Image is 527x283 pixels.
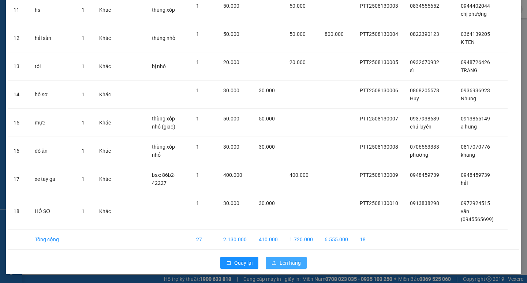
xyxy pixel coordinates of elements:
span: PTT2508130007 [360,116,398,122]
button: rollbackQuay lại [220,257,258,269]
span: K TEN [461,39,475,45]
span: thùng xốp nhỏ [152,144,175,158]
span: Quay lại [234,259,253,267]
span: thùng xốp [152,7,175,13]
td: 15 [8,109,29,137]
span: 1 [82,176,85,182]
span: bsx: 86b2-42227 [152,172,175,186]
span: 0706553333 [410,144,439,150]
span: 0948459739 [410,172,439,178]
span: 1 [196,144,199,150]
span: 0948459739 [461,172,490,178]
span: TRANG [461,67,478,73]
span: 30.000 [223,144,239,150]
span: 20.000 [223,59,239,65]
td: 18 [8,193,29,230]
td: 2.130.000 [217,230,253,250]
span: Lên hàng [280,259,301,267]
span: 400.000 [289,172,309,178]
td: Khác [93,81,117,109]
span: 50.000 [223,3,239,9]
div: Nhận: VP [GEOGRAPHIC_DATA] [64,43,131,58]
td: hồ sơ [29,81,76,109]
div: Gửi: [PERSON_NAME] [5,43,60,58]
span: sỉ [410,67,414,73]
span: a hưng [461,124,477,130]
span: 30.000 [223,200,239,206]
span: 0944402044 [461,3,490,9]
span: 1 [196,200,199,206]
span: 1 [196,59,199,65]
span: 0822390123 [410,31,439,37]
td: Khác [93,137,117,165]
td: Khác [93,24,117,52]
span: PTT2508130009 [360,172,398,178]
span: 30.000 [259,87,275,93]
span: chú luyến [410,124,431,130]
td: 17 [8,165,29,193]
td: 12 [8,24,29,52]
span: hải [461,180,468,186]
span: 50.000 [223,31,239,37]
span: 50.000 [289,31,306,37]
span: 0913865149 [461,116,490,122]
span: 20.000 [289,59,306,65]
span: vân (0945565699) [461,208,494,222]
span: 400.000 [223,172,242,178]
span: upload [272,260,277,266]
span: thùng nhỏ [152,35,175,41]
span: PTT2508130003 [360,3,398,9]
td: 18 [354,230,404,250]
span: phương [410,152,428,158]
span: PTT2508130006 [360,87,398,93]
span: rollback [226,260,231,266]
span: 30.000 [259,200,275,206]
td: HỒ SƠ [29,193,76,230]
td: Khác [93,165,117,193]
td: tỏi [29,52,76,81]
td: 16 [8,137,29,165]
span: 1 [196,3,199,9]
span: 1 [196,116,199,122]
td: 13 [8,52,29,81]
span: 0913838298 [410,200,439,206]
span: 0972924515 [461,200,490,206]
td: 6.555.000 [319,230,354,250]
span: 50.000 [223,116,239,122]
span: 1 [82,7,85,13]
span: 0817070776 [461,144,490,150]
button: uploadLên hàng [266,257,307,269]
span: 30.000 [223,87,239,93]
span: 1 [82,208,85,214]
text: PTT2508130013 [41,31,96,39]
td: Khác [93,52,117,81]
span: 1 [196,172,199,178]
td: đồ ăn [29,137,76,165]
span: 1 [82,120,85,126]
td: 14 [8,81,29,109]
span: PTT2508130008 [360,144,398,150]
span: bị nhỏ [152,63,166,69]
span: khang [461,152,475,158]
td: 27 [190,230,217,250]
span: 0364139205 [461,31,490,37]
td: xe tay ga [29,165,76,193]
span: 0936936923 [461,87,490,93]
span: 50.000 [289,3,306,9]
td: Khác [93,109,117,137]
span: 1 [196,87,199,93]
span: 800.000 [325,31,344,37]
span: 0948726426 [461,59,490,65]
td: Khác [93,193,117,230]
td: 1.720.000 [284,230,319,250]
span: 0834555652 [410,3,439,9]
td: 410.000 [253,230,284,250]
span: Huy [410,96,419,101]
td: Tổng cộng [29,230,76,250]
span: 0868205578 [410,87,439,93]
span: chị phượng [461,11,487,17]
span: 50.000 [259,116,275,122]
td: hải sản [29,24,76,52]
span: PTT2508130004 [360,31,398,37]
span: 0937938639 [410,116,439,122]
